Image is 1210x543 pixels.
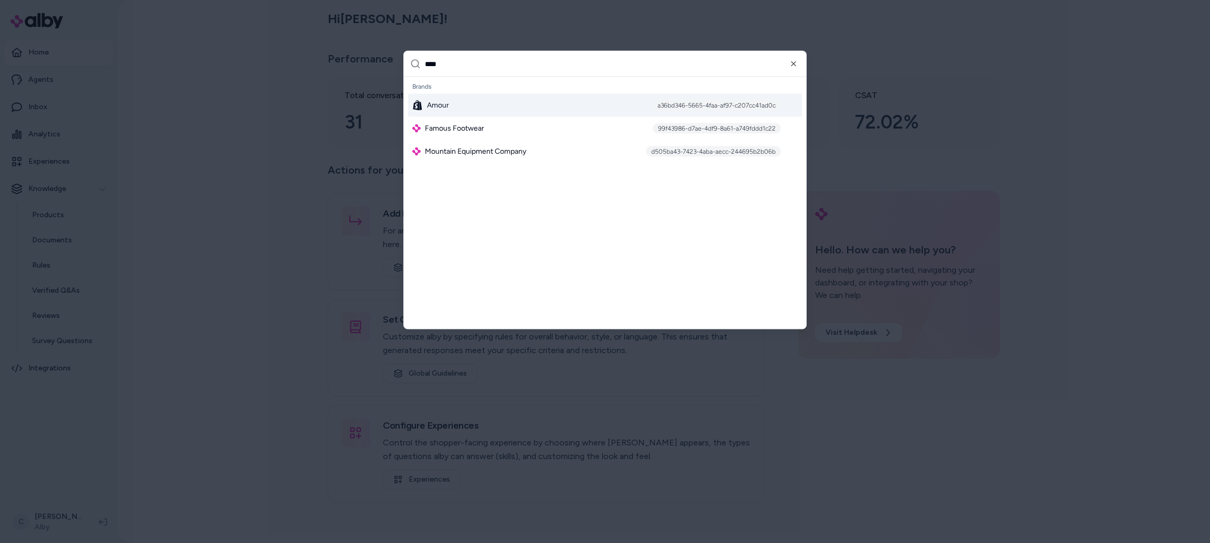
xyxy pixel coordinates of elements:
[408,79,802,94] div: Brands
[653,123,781,134] div: 99f43986-d7ae-4df9-8a61-a749fddd1c22
[427,100,449,111] span: Amour
[652,100,781,111] div: a36bd346-5665-4faa-af97-c207cc41ad0c
[425,123,484,134] span: Famous Footwear
[646,146,781,157] div: d505ba43-7423-4aba-aecc-244695b2b06b
[412,147,421,156] img: alby Logo
[412,124,421,133] img: alby Logo
[425,146,526,157] span: Mountain Equipment Company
